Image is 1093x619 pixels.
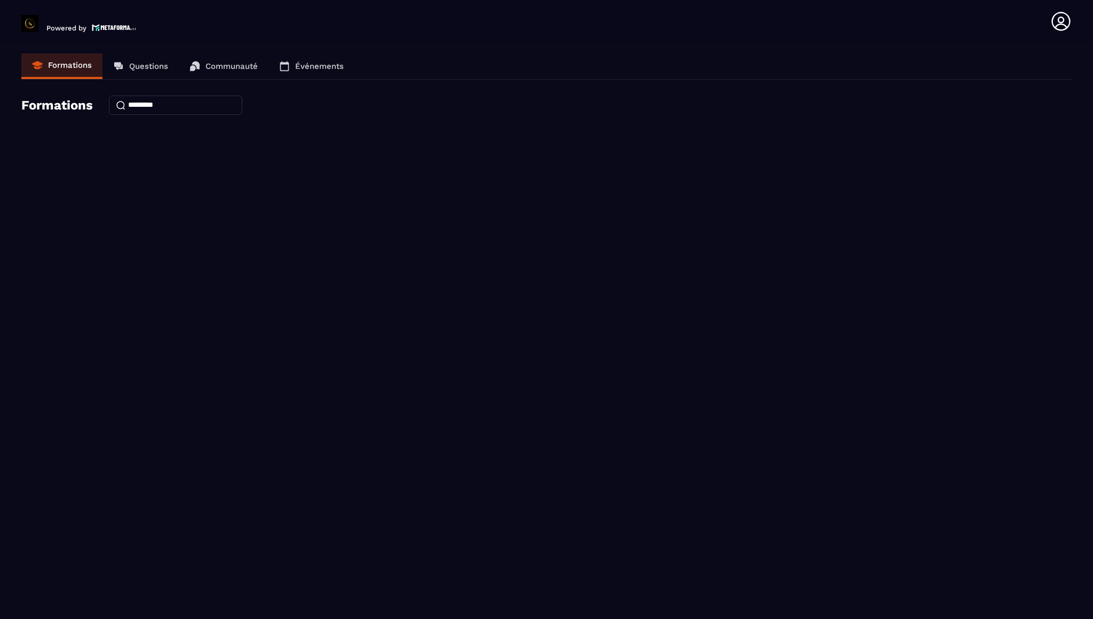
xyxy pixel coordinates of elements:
[295,61,344,71] p: Événements
[102,53,179,79] a: Questions
[179,53,268,79] a: Communauté
[21,98,93,113] h4: Formations
[129,61,168,71] p: Questions
[46,24,86,32] p: Powered by
[48,60,92,70] p: Formations
[21,53,102,79] a: Formations
[268,53,354,79] a: Événements
[205,61,258,71] p: Communauté
[21,15,38,32] img: logo-branding
[92,23,137,32] img: logo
